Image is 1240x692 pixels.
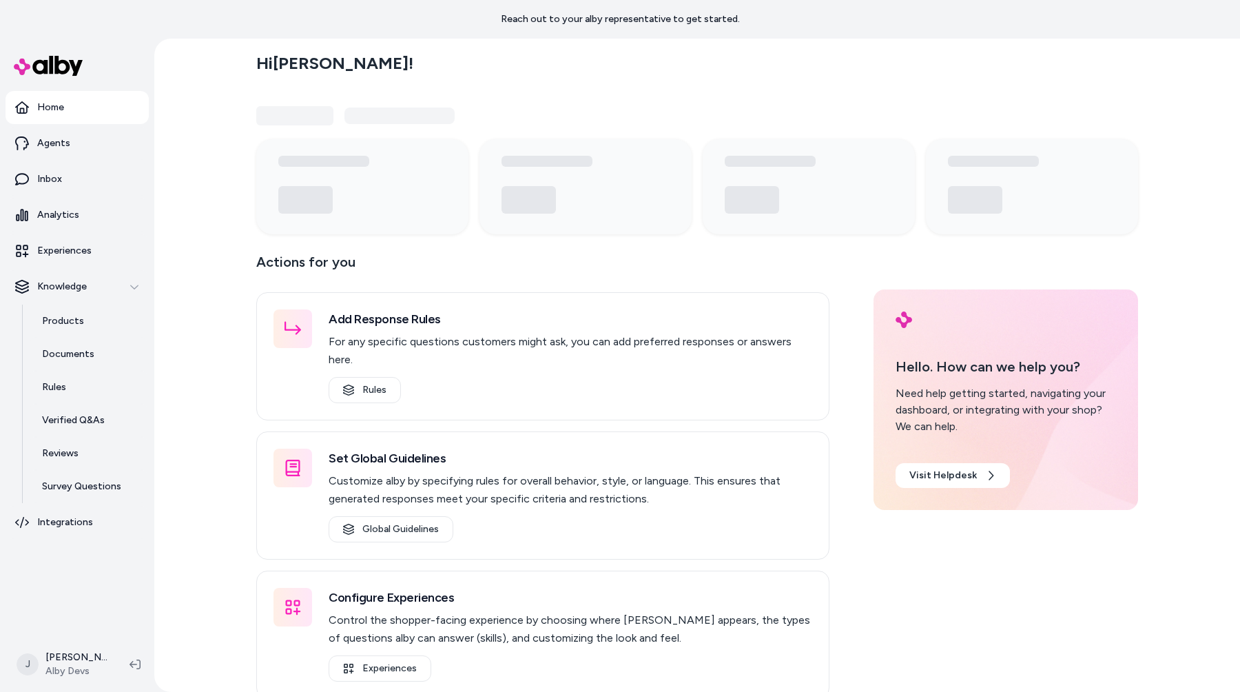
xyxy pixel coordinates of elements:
img: alby Logo [896,312,912,328]
a: Experiences [6,234,149,267]
p: Reviews [42,447,79,460]
a: Experiences [329,655,431,682]
p: For any specific questions customers might ask, you can add preferred responses or answers here. [329,333,812,369]
p: [PERSON_NAME] [45,651,107,664]
a: Integrations [6,506,149,539]
a: Inbox [6,163,149,196]
p: Inbox [37,172,62,186]
p: Home [37,101,64,114]
p: Products [42,314,84,328]
span: Alby Devs [45,664,107,678]
p: Rules [42,380,66,394]
div: Need help getting started, navigating your dashboard, or integrating with your shop? We can help. [896,385,1116,435]
p: Hello. How can we help you? [896,356,1116,377]
a: Global Guidelines [329,516,453,542]
a: Documents [28,338,149,371]
p: Documents [42,347,94,361]
p: Survey Questions [42,480,121,493]
a: Rules [329,377,401,403]
p: Experiences [37,244,92,258]
p: Actions for you [256,251,829,284]
img: alby Logo [14,56,83,76]
h3: Configure Experiences [329,588,812,607]
p: Reach out to your alby representative to get started. [501,12,740,26]
p: Integrations [37,516,93,529]
h2: Hi [PERSON_NAME] ! [256,53,413,74]
a: Analytics [6,199,149,232]
p: Analytics [37,208,79,222]
p: Agents [37,136,70,150]
a: Rules [28,371,149,404]
p: Knowledge [37,280,87,294]
a: Reviews [28,437,149,470]
a: Products [28,305,149,338]
a: Survey Questions [28,470,149,503]
h3: Add Response Rules [329,309,812,329]
span: J [17,653,39,675]
a: Agents [6,127,149,160]
button: Knowledge [6,270,149,303]
h3: Set Global Guidelines [329,449,812,468]
a: Verified Q&As [28,404,149,437]
a: Visit Helpdesk [896,463,1010,488]
p: Control the shopper-facing experience by choosing where [PERSON_NAME] appears, the types of quest... [329,611,812,647]
a: Home [6,91,149,124]
p: Customize alby by specifying rules for overall behavior, style, or language. This ensures that ge... [329,472,812,508]
p: Verified Q&As [42,414,105,427]
button: J[PERSON_NAME]Alby Devs [8,642,118,686]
